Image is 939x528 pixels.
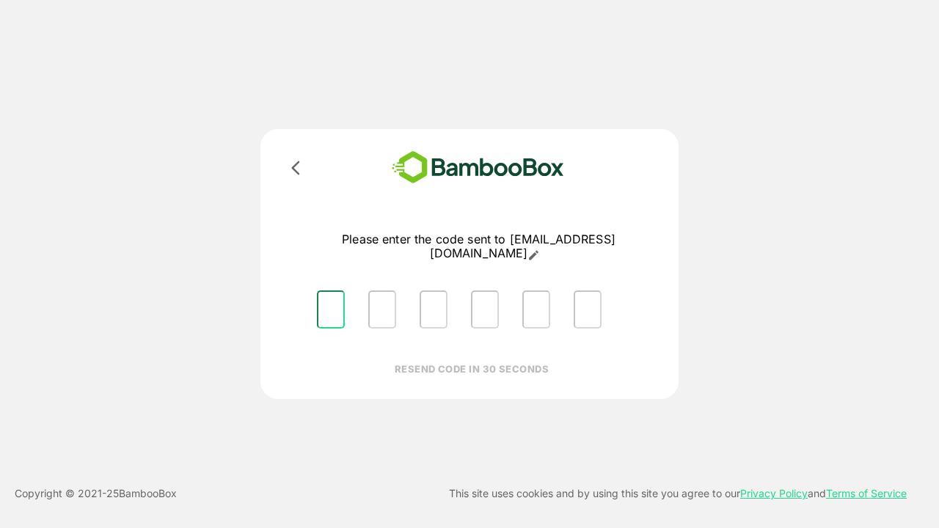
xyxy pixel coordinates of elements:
input: Please enter OTP character 2 [368,290,396,329]
a: Terms of Service [826,487,907,499]
input: Please enter OTP character 5 [522,290,550,329]
input: Please enter OTP character 4 [471,290,499,329]
input: Please enter OTP character 1 [317,290,345,329]
p: Please enter the code sent to [EMAIL_ADDRESS][DOMAIN_NAME] [305,232,652,261]
p: Copyright © 2021- 25 BambooBox [15,485,177,502]
a: Privacy Policy [740,487,808,499]
p: This site uses cookies and by using this site you agree to our and [449,485,907,502]
input: Please enter OTP character 6 [574,290,602,329]
img: bamboobox [370,147,585,188]
input: Please enter OTP character 3 [420,290,447,329]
